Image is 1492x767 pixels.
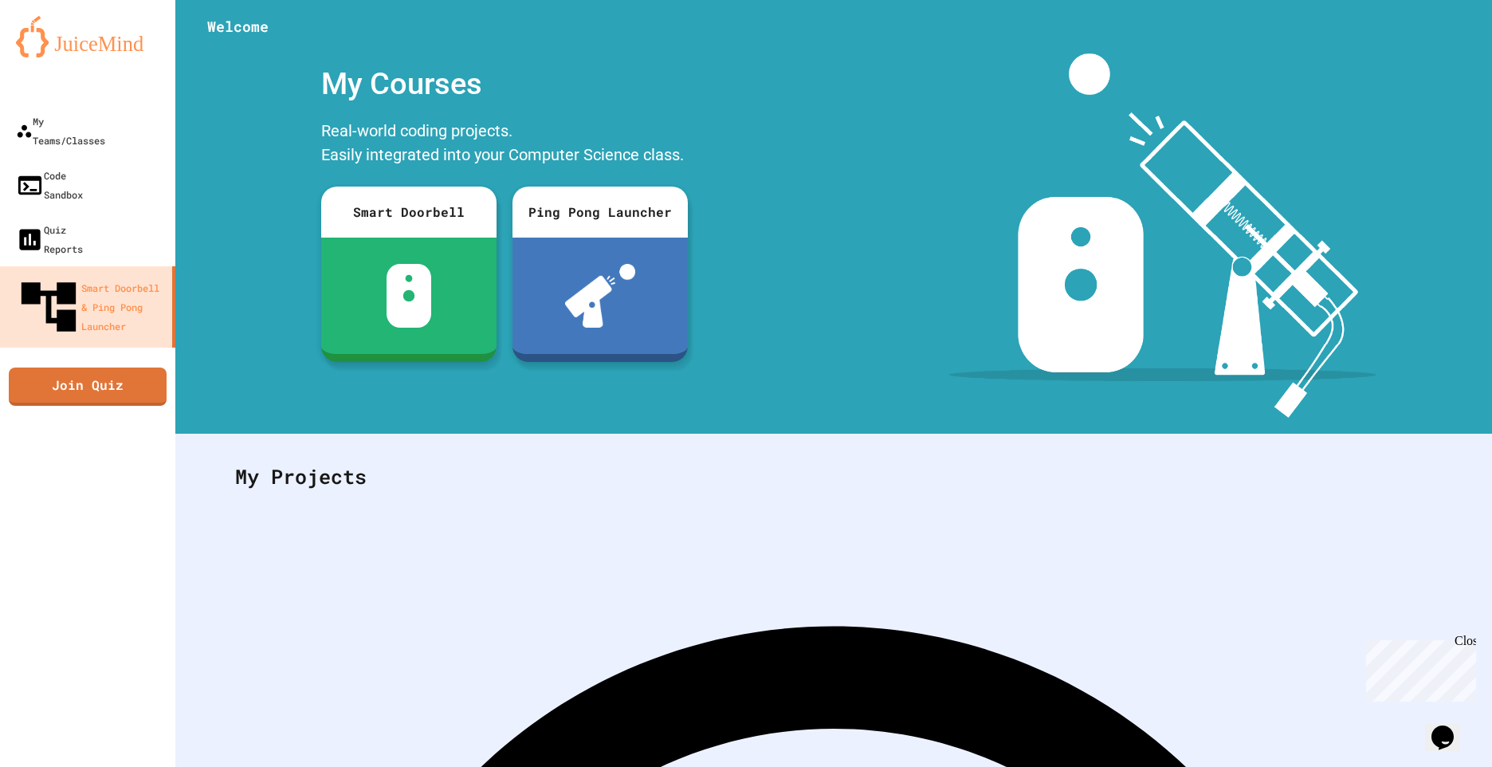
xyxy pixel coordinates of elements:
div: Code Sandbox [16,166,83,204]
img: sdb-white.svg [387,264,432,328]
div: My Projects [219,446,1448,508]
iframe: chat widget [1425,703,1476,751]
img: ppl-with-ball.png [565,264,636,328]
div: My Teams/Classes [16,112,105,150]
div: Smart Doorbell [321,187,497,238]
img: logo-orange.svg [16,16,159,57]
a: Join Quiz [9,368,167,406]
div: Ping Pong Launcher [512,187,688,238]
div: Quiz Reports [16,220,83,258]
img: banner-image-my-projects.png [949,53,1376,418]
div: Smart Doorbell & Ping Pong Launcher [16,274,166,340]
iframe: chat widget [1360,634,1476,702]
div: Chat with us now!Close [6,6,110,101]
div: My Courses [313,53,696,115]
div: Real-world coding projects. Easily integrated into your Computer Science class. [313,115,696,175]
